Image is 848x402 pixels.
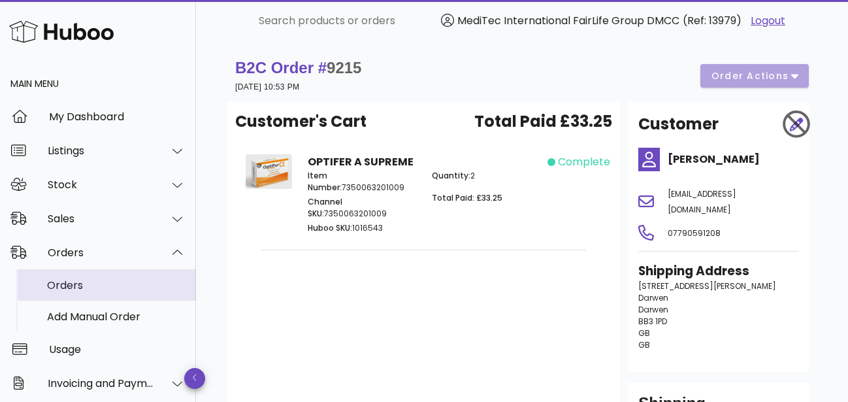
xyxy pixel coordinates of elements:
span: Total Paid £33.25 [474,110,612,133]
div: Invoicing and Payments [48,377,154,390]
span: Darwen [638,292,668,303]
h4: [PERSON_NAME] [668,152,798,167]
span: Huboo SKU: [308,222,352,233]
span: (Ref: 13979) [683,13,742,28]
img: Product Image [246,154,292,189]
a: Logout [751,13,785,29]
span: BB3 1PD [638,316,667,327]
div: Orders [47,279,186,292]
div: Sales [48,212,154,225]
span: GB [638,339,650,350]
span: GB [638,327,650,339]
p: 7350063201009 [308,196,416,220]
div: Add Manual Order [47,310,186,323]
span: Total Paid: £33.25 [432,192,502,203]
span: Item Number: [308,170,342,193]
span: 9215 [327,59,361,76]
span: Customer's Cart [235,110,367,133]
p: 1016543 [308,222,416,234]
div: Orders [48,246,154,259]
span: complete [558,154,610,170]
small: [DATE] 10:53 PM [235,82,299,92]
img: Huboo Logo [9,18,114,46]
div: Usage [49,343,186,356]
p: 7350063201009 [308,170,416,193]
span: [EMAIL_ADDRESS][DOMAIN_NAME] [668,188,736,215]
span: Quantity: [432,170,470,181]
h3: Shipping Address [638,262,798,280]
span: Darwen [638,304,668,315]
span: 07790591208 [668,227,721,239]
div: My Dashboard [49,110,186,123]
strong: OPTIFER A SUPREME [308,154,414,169]
span: MediTec International FairLife Group DMCC [457,13,679,28]
h2: Customer [638,112,719,136]
span: [STREET_ADDRESS][PERSON_NAME] [638,280,776,292]
p: 2 [432,170,540,182]
div: Listings [48,144,154,157]
span: Channel SKU: [308,196,342,219]
div: Stock [48,178,154,191]
strong: B2C Order # [235,59,361,76]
